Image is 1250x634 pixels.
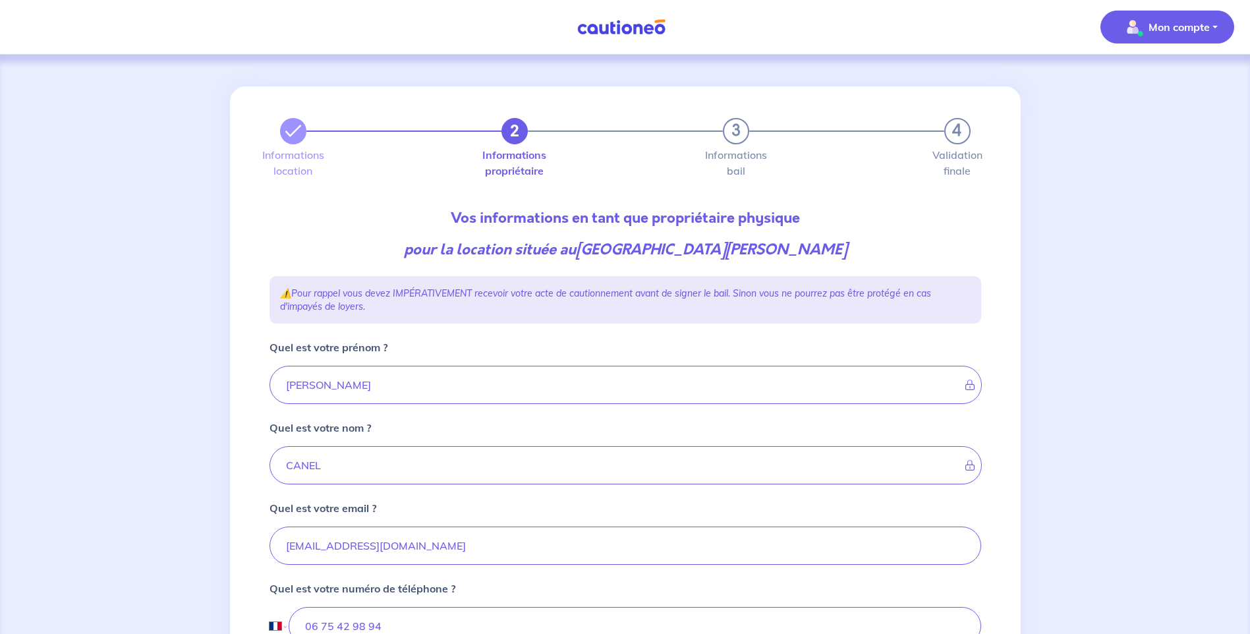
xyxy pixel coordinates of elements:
[1149,19,1210,35] p: Mon compte
[280,287,971,313] p: ⚠️
[576,239,847,260] strong: [GEOGRAPHIC_DATA][PERSON_NAME]
[270,527,981,565] input: duteuil@gmail.com
[270,366,982,404] input: Daniel
[1122,16,1143,38] img: illu_account_valid_menu.svg
[723,150,749,176] label: Informations bail
[270,208,981,229] p: Vos informations en tant que propriétaire physique
[270,581,455,596] p: Quel est votre numéro de téléphone ?
[501,150,528,176] label: Informations propriétaire
[280,287,931,312] em: Pour rappel vous devez IMPÉRATIVEMENT recevoir votre acte de cautionnement avant de signer le bai...
[572,19,671,36] img: Cautioneo
[1100,11,1234,43] button: illu_account_valid_menu.svgMon compte
[501,118,528,144] button: 2
[270,420,371,436] p: Quel est votre nom ?
[270,500,376,516] p: Quel est votre email ?
[270,339,387,355] p: Quel est votre prénom ?
[270,446,982,484] input: Duteuil
[404,239,847,260] em: pour la location située au
[944,150,971,176] label: Validation finale
[280,150,306,176] label: Informations location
